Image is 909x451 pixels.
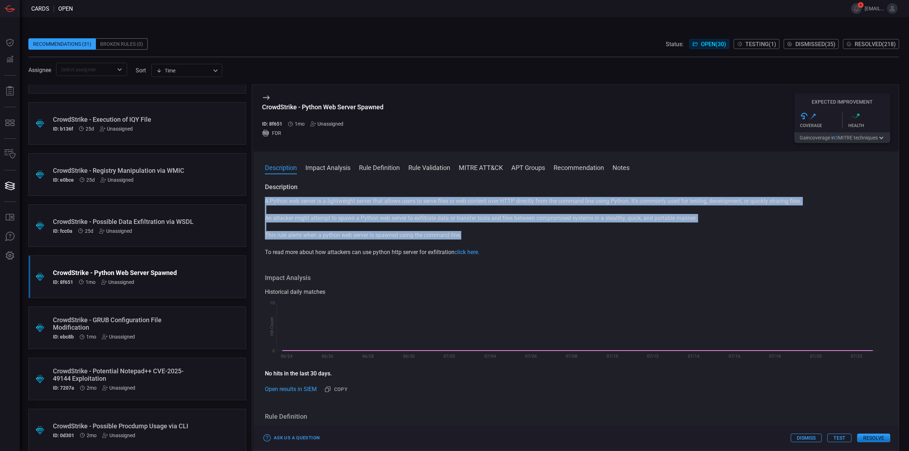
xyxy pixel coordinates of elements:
[262,103,383,111] div: CrowdStrike - Python Web Server Spawned
[791,434,822,442] button: Dismiss
[566,354,577,359] text: 07/08
[1,146,18,163] button: Inventory
[102,334,135,340] div: Unassigned
[403,354,415,359] text: 06/30
[102,385,135,391] div: Unassigned
[554,163,604,171] button: Recommendation
[800,123,842,128] div: Coverage
[270,301,275,306] text: 10
[53,279,73,285] h5: ID: 8f651
[857,434,890,442] button: Resolve
[310,121,343,127] div: Unassigned
[53,177,74,183] h5: ID: e0bce
[31,5,49,12] span: Cards
[265,183,887,191] h3: Description
[1,51,18,68] button: Detections
[851,3,862,14] button: 6
[734,39,779,49] button: Testing(1)
[794,99,890,105] h5: Expected Improvement
[511,163,545,171] button: APT Groups
[265,370,332,377] strong: No hits in the last 30 days.
[1,228,18,245] button: Ask Us A Question
[745,41,776,48] span: Testing ( 1 )
[262,121,282,127] h5: ID: 8f651
[53,126,73,132] h5: ID: b136f
[53,269,195,276] div: CrowdStrike - Python Web Server Spawned
[100,177,134,183] div: Unassigned
[322,354,333,359] text: 06/26
[362,354,374,359] text: 06/28
[262,130,383,137] div: FDR
[865,6,884,11] span: [EMAIL_ADDRESS][DOMAIN_NAME]
[99,228,132,234] div: Unassigned
[855,41,896,48] span: Resolved ( 218 )
[1,83,18,100] button: Reports
[843,39,899,49] button: Resolved(218)
[28,38,96,50] div: Recommendations (31)
[827,434,851,442] button: Test
[784,39,839,49] button: Dismissed(35)
[295,121,305,127] span: Aug 03, 2025 3:25 AM
[484,354,496,359] text: 07/04
[53,334,74,340] h5: ID: ebc8b
[265,385,317,394] a: Open results in SIEM
[1,177,18,194] button: Cards
[305,163,350,171] button: Impact Analysis
[835,135,838,141] span: 3
[613,163,630,171] button: Notes
[647,354,659,359] text: 07/12
[270,318,274,336] text: Hit Count
[87,385,97,391] span: Jul 05, 2025 11:47 PM
[794,132,890,143] button: Gaincoverage in3MITRE techniques
[795,41,835,48] span: Dismissed ( 35 )
[265,288,887,296] div: Historical daily matches
[156,67,211,74] div: Time
[729,354,740,359] text: 07/16
[851,354,862,359] text: 07/22
[606,354,618,359] text: 07/10
[666,41,684,48] span: Status:
[769,354,781,359] text: 07/18
[53,316,195,331] div: CrowdStrike - GRUB Configuration File Modification
[262,433,321,444] button: Ask Us a Question
[115,65,125,75] button: Open
[96,38,148,50] div: Broken Rules (0)
[454,249,479,255] a: click here.
[87,433,97,438] span: Jul 05, 2025 11:47 PM
[28,67,51,73] span: Assignee
[1,34,18,51] button: Dashboard
[1,247,18,264] button: Preferences
[53,433,74,438] h5: ID: 0d301
[359,163,400,171] button: Rule Definition
[810,354,822,359] text: 07/20
[86,279,96,285] span: Aug 03, 2025 3:25 AM
[848,123,891,128] div: Health
[272,348,275,353] text: 0
[701,41,726,48] span: Open ( 30 )
[86,177,95,183] span: Aug 10, 2025 12:24 AM
[265,163,297,171] button: Description
[58,5,73,12] span: open
[85,228,93,234] span: Aug 10, 2025 12:24 AM
[1,114,18,131] button: MITRE - Detection Posture
[53,367,195,382] div: CrowdStrike - Potential Notepad++ CVE-2025-49144 Exploitation
[265,231,887,240] p: This rule alerts when a python web server is spawned using the command line.
[53,116,195,123] div: CrowdStrike - Execution of IQY File
[53,422,195,430] div: CrowdStrike - Possible Procdump Usage via CLI
[1,209,18,226] button: Rule Catalog
[265,214,887,222] p: An attacker might attempt to spawn a Python web server to exfiltrate data or transfer tools and f...
[688,354,700,359] text: 07/14
[858,2,864,8] span: 6
[102,433,135,438] div: Unassigned
[443,354,455,359] text: 07/02
[689,39,729,49] button: Open(30)
[136,67,146,74] label: sort
[53,218,195,225] div: CrowdStrike - Possible Data Exfiltration via WSDL
[265,197,887,205] p: A Python web server is a lightweight server that allows users to serve files or web content over ...
[53,228,72,234] h5: ID: fcc0a
[265,248,887,257] p: To read more about how attackers can use python http server for exfiltration
[53,385,74,391] h5: ID: 7207a
[265,412,887,421] h3: Rule Definition
[265,274,887,282] h3: Impact Analysis
[322,384,350,395] button: Copy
